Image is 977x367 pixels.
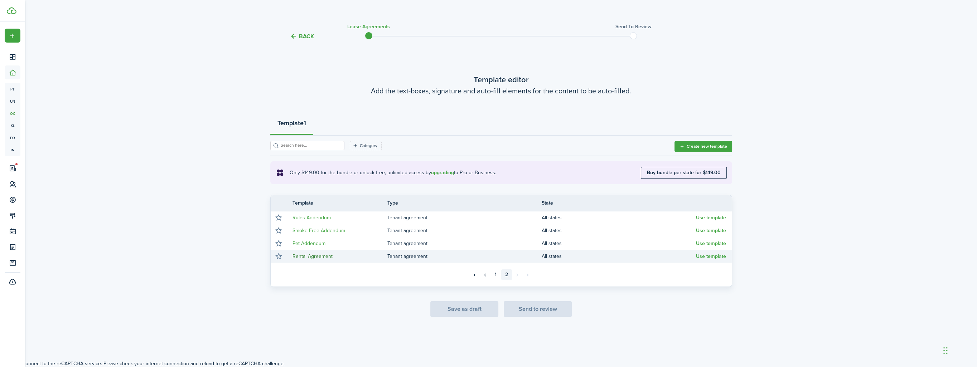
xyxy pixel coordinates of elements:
[5,132,20,144] a: eq
[304,118,306,128] strong: 1
[5,29,20,43] button: Open menu
[523,269,533,280] a: Last
[5,95,20,107] a: un
[542,239,696,248] td: All states
[696,215,726,221] button: Use template
[276,168,284,177] i: soft
[274,251,284,261] button: Mark as favourite
[347,23,390,30] h3: Lease Agreements
[615,23,652,30] h3: Send to review
[431,170,454,176] button: upgrading
[542,213,696,222] td: All states
[469,269,480,280] a: First
[292,214,331,221] a: Rules Addendum
[490,269,501,280] a: 1
[858,290,977,367] iframe: Chat Widget
[641,167,727,179] button: Buy bundle per state for $149.00
[274,238,284,248] button: Mark as favourite
[292,227,345,234] a: Smoke-Free Addendum
[5,107,20,119] a: oc
[501,269,512,280] a: 2
[277,118,304,128] strong: Template
[5,119,20,132] a: kl
[696,241,726,246] button: Use template
[360,142,377,149] filter-tag-label: Category
[387,239,542,248] td: Tenant agreement
[943,340,948,361] div: Drag
[290,169,641,176] explanation-description: Only $149.00 for the bundle or unlock free, unlimited access by to Pro or Business.
[274,212,284,222] button: Mark as favourite
[387,199,542,207] th: Type
[696,254,726,259] button: Use template
[270,85,732,96] wizard-step-header-description: Add the text-boxes, signature and auto-fill elements for the content to be auto-filled.
[292,240,325,247] a: Pet Addendum
[287,199,387,207] th: Template
[274,225,284,235] button: Mark as favourite
[290,33,314,40] button: Back
[270,74,732,85] wizard-step-header-title: Template editor
[292,253,333,260] a: Rental Agreement
[542,251,696,261] td: All states
[350,141,382,150] filter-tag: Open filter
[696,228,726,234] button: Use template
[5,83,20,95] a: pt
[542,226,696,235] td: All states
[674,141,732,152] button: Create new template
[480,269,490,280] a: Previous
[542,199,696,207] th: State
[7,7,16,14] img: TenantCloud
[512,269,523,280] a: Next
[387,251,542,261] td: Tenant agreement
[279,142,342,149] input: Search here...
[5,144,20,156] a: in
[387,226,542,235] td: Tenant agreement
[387,213,542,222] td: Tenant agreement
